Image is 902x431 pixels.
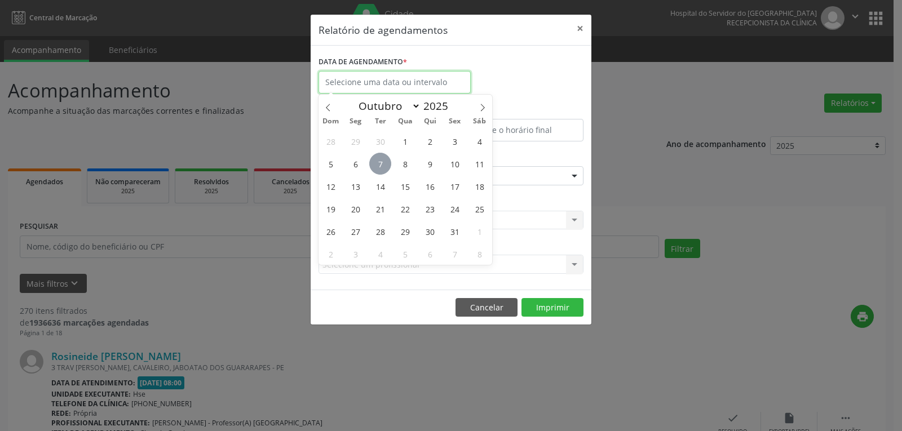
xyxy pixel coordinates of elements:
[369,153,391,175] span: Outubro 7, 2025
[394,175,416,197] span: Outubro 15, 2025
[394,198,416,220] span: Outubro 22, 2025
[320,220,342,242] span: Outubro 26, 2025
[319,23,448,37] h5: Relatório de agendamentos
[444,220,466,242] span: Outubro 31, 2025
[419,198,441,220] span: Outubro 23, 2025
[468,153,490,175] span: Outubro 11, 2025
[444,198,466,220] span: Outubro 24, 2025
[320,198,342,220] span: Outubro 19, 2025
[418,118,443,125] span: Qui
[468,243,490,265] span: Novembro 8, 2025
[521,298,583,317] button: Imprimir
[393,118,418,125] span: Qua
[444,243,466,265] span: Novembro 7, 2025
[319,54,407,71] label: DATA DE AGENDAMENTO
[467,118,492,125] span: Sáb
[419,243,441,265] span: Novembro 6, 2025
[320,243,342,265] span: Novembro 2, 2025
[394,220,416,242] span: Outubro 29, 2025
[369,198,391,220] span: Outubro 21, 2025
[569,15,591,42] button: Close
[344,220,366,242] span: Outubro 27, 2025
[394,243,416,265] span: Novembro 5, 2025
[421,99,458,113] input: Year
[343,118,368,125] span: Seg
[444,130,466,152] span: Outubro 3, 2025
[468,130,490,152] span: Outubro 4, 2025
[344,130,366,152] span: Setembro 29, 2025
[443,118,467,125] span: Sex
[344,175,366,197] span: Outubro 13, 2025
[319,118,343,125] span: Dom
[320,175,342,197] span: Outubro 12, 2025
[454,101,583,119] label: ATÉ
[456,298,518,317] button: Cancelar
[353,98,421,114] select: Month
[319,71,471,94] input: Selecione uma data ou intervalo
[419,220,441,242] span: Outubro 30, 2025
[419,153,441,175] span: Outubro 9, 2025
[344,243,366,265] span: Novembro 3, 2025
[468,175,490,197] span: Outubro 18, 2025
[454,119,583,141] input: Selecione o horário final
[320,153,342,175] span: Outubro 5, 2025
[320,130,342,152] span: Setembro 28, 2025
[444,175,466,197] span: Outubro 17, 2025
[368,118,393,125] span: Ter
[468,198,490,220] span: Outubro 25, 2025
[344,153,366,175] span: Outubro 6, 2025
[369,243,391,265] span: Novembro 4, 2025
[369,220,391,242] span: Outubro 28, 2025
[419,175,441,197] span: Outubro 16, 2025
[344,198,366,220] span: Outubro 20, 2025
[394,153,416,175] span: Outubro 8, 2025
[419,130,441,152] span: Outubro 2, 2025
[369,175,391,197] span: Outubro 14, 2025
[468,220,490,242] span: Novembro 1, 2025
[444,153,466,175] span: Outubro 10, 2025
[369,130,391,152] span: Setembro 30, 2025
[394,130,416,152] span: Outubro 1, 2025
